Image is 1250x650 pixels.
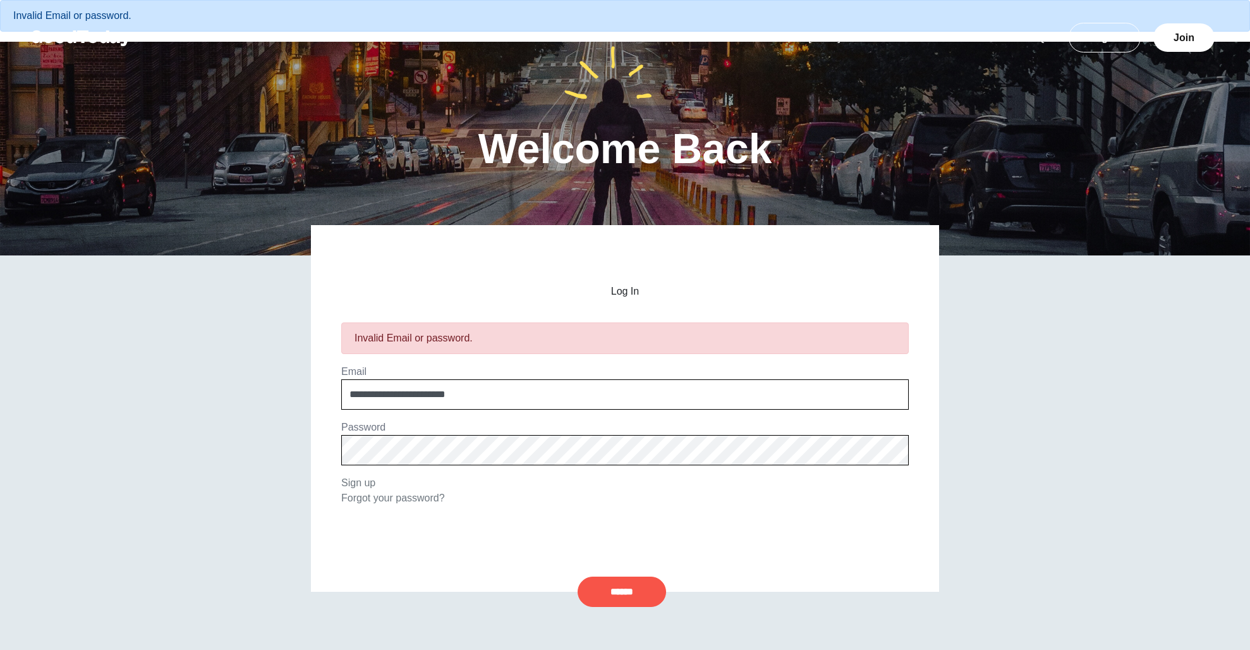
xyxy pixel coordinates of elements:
div: Invalid Email or password. [355,331,895,346]
h2: Log In [341,286,909,297]
label: Password [341,422,385,432]
a: Log In [1069,23,1141,52]
h1: Welcome Back [478,128,772,169]
a: Sign up [341,477,375,488]
a: About [887,32,944,43]
a: Teams [947,32,1007,43]
a: FAQ [1010,32,1060,43]
a: [DATE] Cause [793,32,887,43]
label: Email [341,366,367,377]
a: Forgot your password? [341,493,445,503]
img: GoodToday [30,30,131,46]
a: Join [1153,23,1215,52]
